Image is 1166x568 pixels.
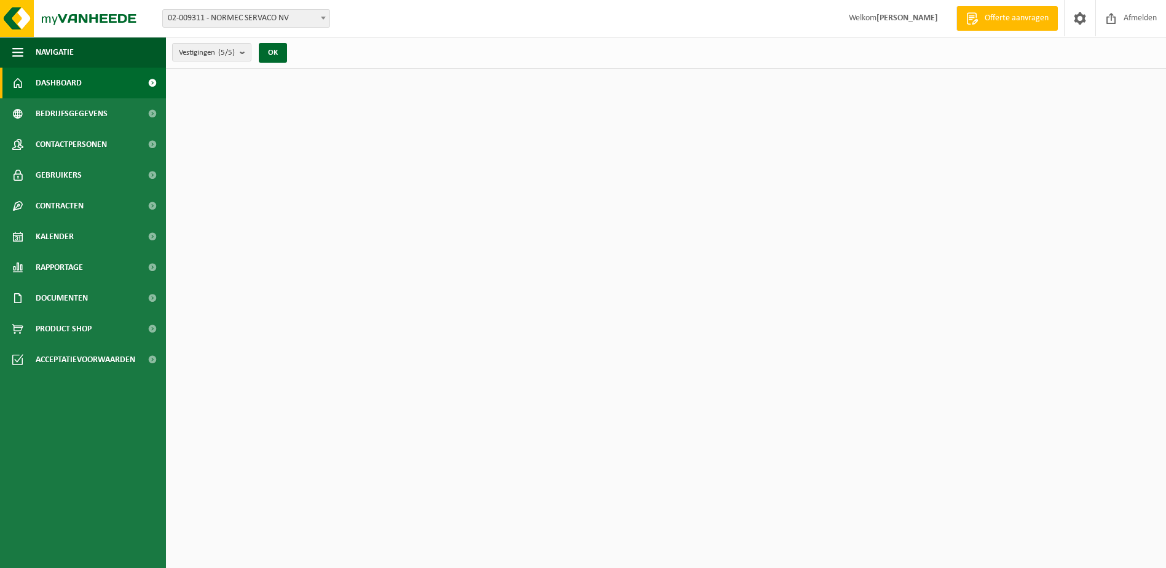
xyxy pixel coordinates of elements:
span: Dashboard [36,68,82,98]
span: Contracten [36,191,84,221]
span: Navigatie [36,37,74,68]
span: Documenten [36,283,88,314]
span: Rapportage [36,252,83,283]
button: OK [259,43,287,63]
span: Offerte aanvragen [982,12,1052,25]
span: Contactpersonen [36,129,107,160]
count: (5/5) [218,49,235,57]
button: Vestigingen(5/5) [172,43,251,61]
span: Acceptatievoorwaarden [36,344,135,375]
strong: [PERSON_NAME] [876,14,938,23]
span: 02-009311 - NORMEC SERVACO NV [163,10,329,27]
a: Offerte aanvragen [956,6,1058,31]
span: Bedrijfsgegevens [36,98,108,129]
span: Vestigingen [179,44,235,62]
span: Gebruikers [36,160,82,191]
span: Kalender [36,221,74,252]
span: Product Shop [36,314,92,344]
span: 02-009311 - NORMEC SERVACO NV [162,9,330,28]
